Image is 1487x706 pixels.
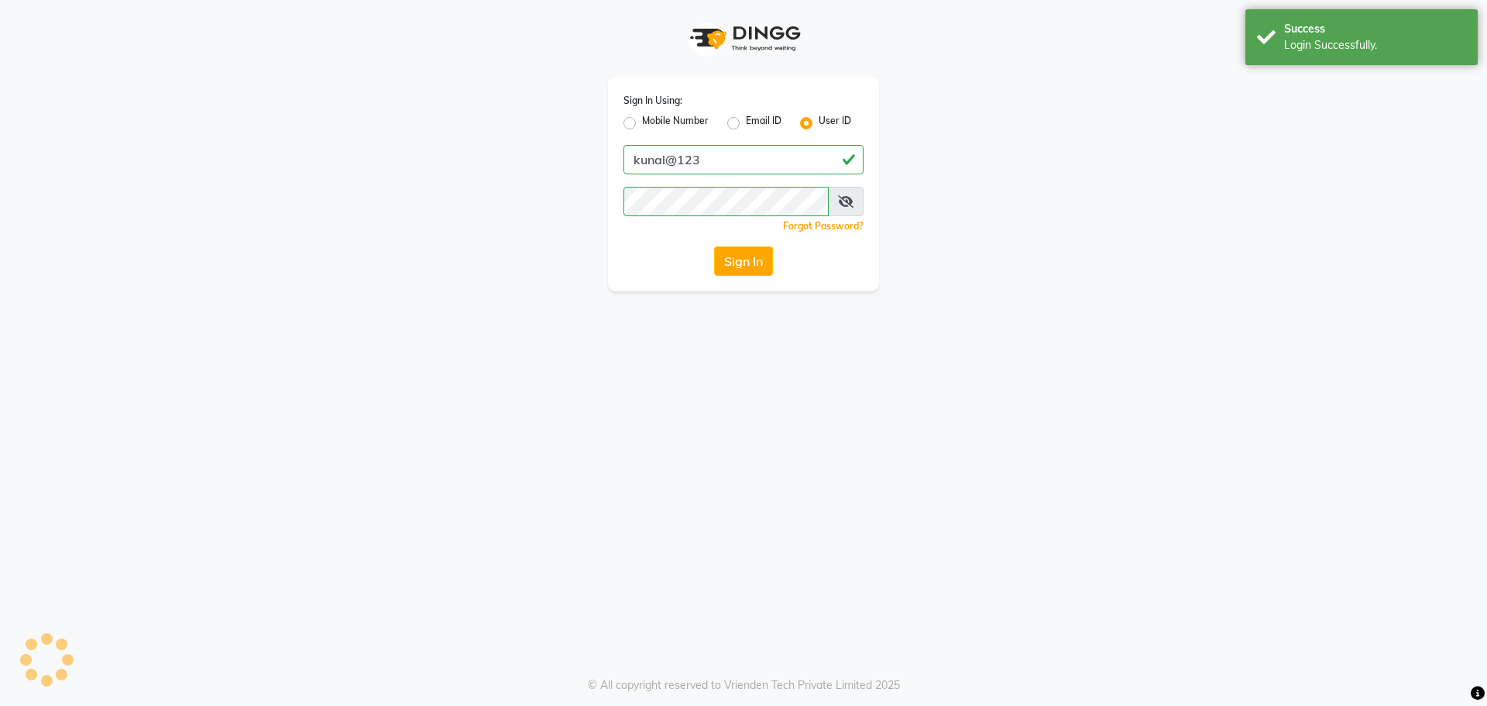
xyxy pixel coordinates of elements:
input: Username [623,187,829,216]
label: Sign In Using: [623,94,682,108]
label: User ID [819,114,851,133]
label: Mobile Number [642,114,709,133]
div: Success [1284,21,1466,37]
img: logo1.svg [682,15,805,61]
label: Email ID [746,114,781,133]
input: Username [623,145,864,174]
a: Forgot Password? [783,220,864,232]
div: Login Successfully. [1284,37,1466,53]
button: Sign In [714,246,773,276]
